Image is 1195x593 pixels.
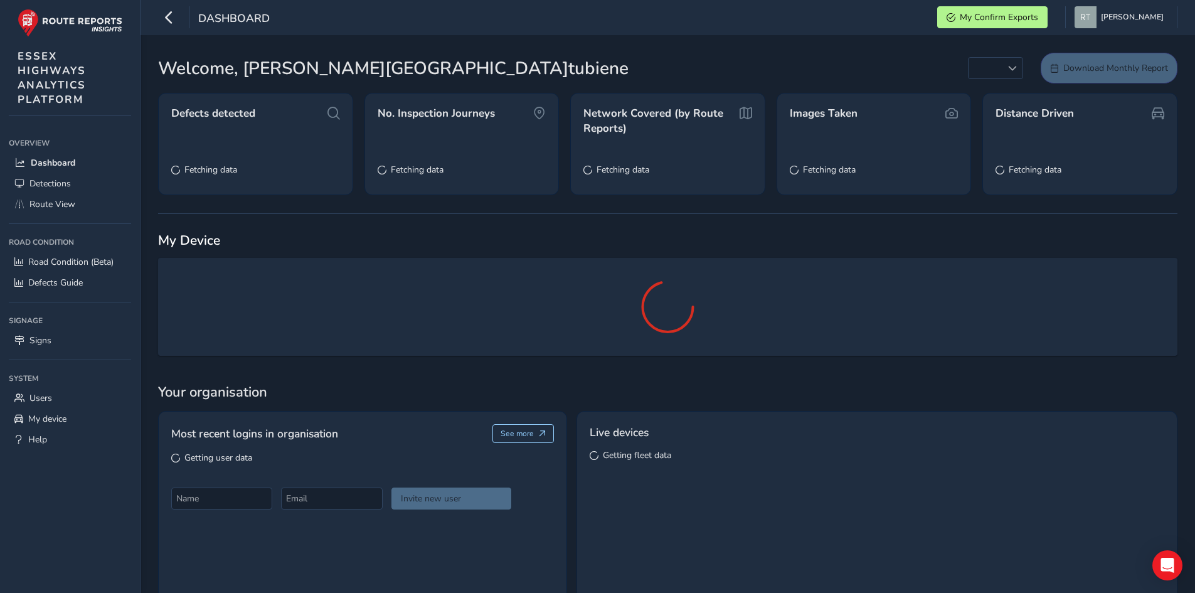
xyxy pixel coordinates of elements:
[158,55,629,82] span: Welcome, [PERSON_NAME][GEOGRAPHIC_DATA]tubiene
[9,173,131,194] a: Detections
[29,334,51,346] span: Signs
[492,424,555,443] button: See more
[198,11,270,28] span: Dashboard
[18,49,86,107] span: ESSEX HIGHWAYS ANALYTICS PLATFORM
[9,369,131,388] div: System
[9,330,131,351] a: Signs
[1075,6,1168,28] button: [PERSON_NAME]
[184,164,237,176] span: Fetching data
[31,157,75,169] span: Dashboard
[9,311,131,330] div: Signage
[29,392,52,404] span: Users
[9,388,131,409] a: Users
[158,232,220,249] span: My Device
[1101,6,1164,28] span: [PERSON_NAME]
[1009,164,1061,176] span: Fetching data
[158,383,1177,402] span: Your organisation
[29,198,75,210] span: Route View
[9,272,131,293] a: Defects Guide
[28,413,66,425] span: My device
[960,11,1038,23] span: My Confirm Exports
[9,409,131,429] a: My device
[391,164,443,176] span: Fetching data
[28,256,114,268] span: Road Condition (Beta)
[597,164,649,176] span: Fetching data
[501,429,534,439] span: See more
[171,106,255,121] span: Defects detected
[996,106,1074,121] span: Distance Driven
[9,194,131,215] a: Route View
[9,152,131,173] a: Dashboard
[803,164,856,176] span: Fetching data
[18,9,122,37] img: rr logo
[378,106,495,121] span: No. Inspection Journeys
[790,106,858,121] span: Images Taken
[1152,550,1182,580] div: Open Intercom Messenger
[28,434,47,446] span: Help
[1075,6,1097,28] img: diamond-layout
[9,429,131,450] a: Help
[28,277,83,289] span: Defects Guide
[29,178,71,190] span: Detections
[9,134,131,152] div: Overview
[937,6,1048,28] button: My Confirm Exports
[9,233,131,252] div: Road Condition
[583,106,735,136] span: Network Covered (by Route Reports)
[9,252,131,272] a: Road Condition (Beta)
